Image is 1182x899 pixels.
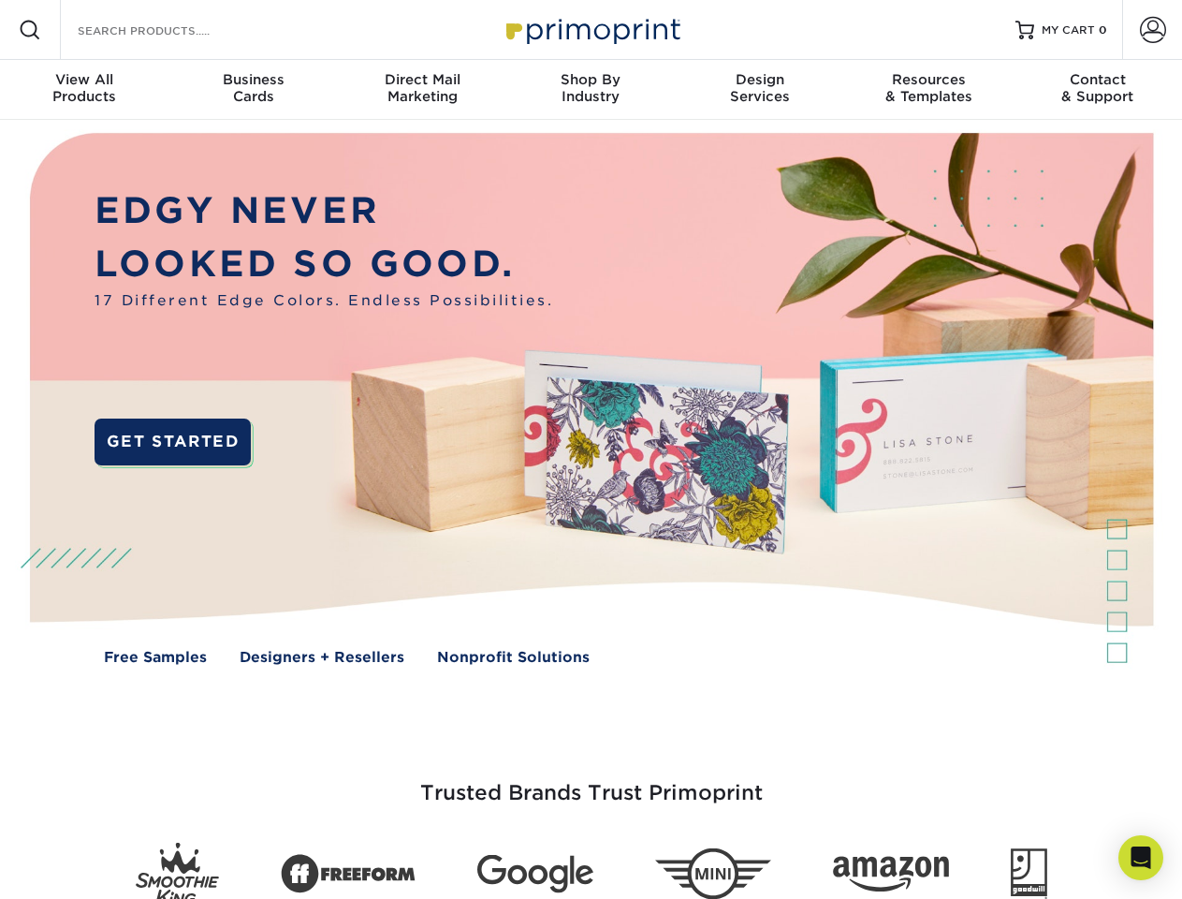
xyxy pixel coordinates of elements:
a: Free Samples [104,647,207,669]
a: Direct MailMarketing [338,60,506,120]
a: Designers + Resellers [240,647,404,669]
a: Contact& Support [1014,60,1182,120]
a: GET STARTED [95,419,251,465]
img: Amazon [833,857,949,892]
div: Services [676,71,844,105]
a: Resources& Templates [844,60,1013,120]
a: Nonprofit Solutions [437,647,590,669]
span: Direct Mail [338,71,506,88]
h3: Trusted Brands Trust Primoprint [44,736,1139,828]
span: 0 [1099,23,1107,37]
div: Open Intercom Messenger [1118,835,1163,880]
a: BusinessCards [168,60,337,120]
img: Goodwill [1011,848,1047,899]
div: & Support [1014,71,1182,105]
p: EDGY NEVER [95,184,553,238]
span: Contact [1014,71,1182,88]
input: SEARCH PRODUCTS..... [76,19,258,41]
span: Business [168,71,337,88]
span: MY CART [1042,22,1095,38]
img: Primoprint [498,9,685,50]
div: Industry [506,71,675,105]
p: LOOKED SO GOOD. [95,238,553,291]
div: Cards [168,71,337,105]
span: Shop By [506,71,675,88]
img: Google [477,855,593,893]
span: Resources [844,71,1013,88]
span: 17 Different Edge Colors. Endless Possibilities. [95,290,553,312]
span: Design [676,71,844,88]
a: DesignServices [676,60,844,120]
div: & Templates [844,71,1013,105]
div: Marketing [338,71,506,105]
a: Shop ByIndustry [506,60,675,120]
